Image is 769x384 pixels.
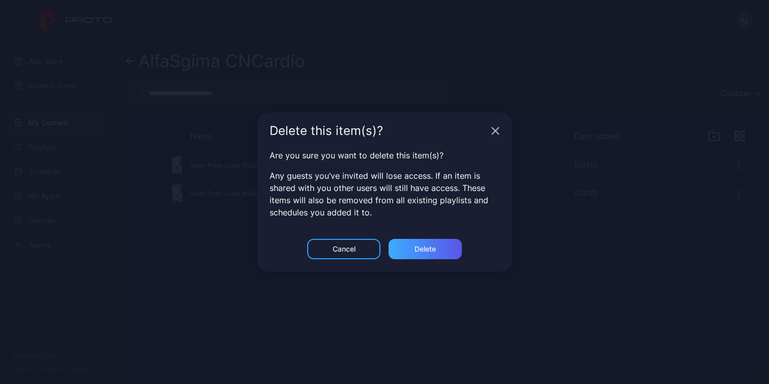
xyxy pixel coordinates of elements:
button: Delete [389,239,462,259]
button: Cancel [307,239,380,259]
div: Delete this item(s)? [270,125,487,137]
div: Delete [415,245,436,253]
p: Any guests you’ve invited will lose access. If an item is shared with you other users will still ... [270,170,499,218]
div: Cancel [333,245,356,253]
p: Are you sure you want to delete this item(s)? [270,149,499,161]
